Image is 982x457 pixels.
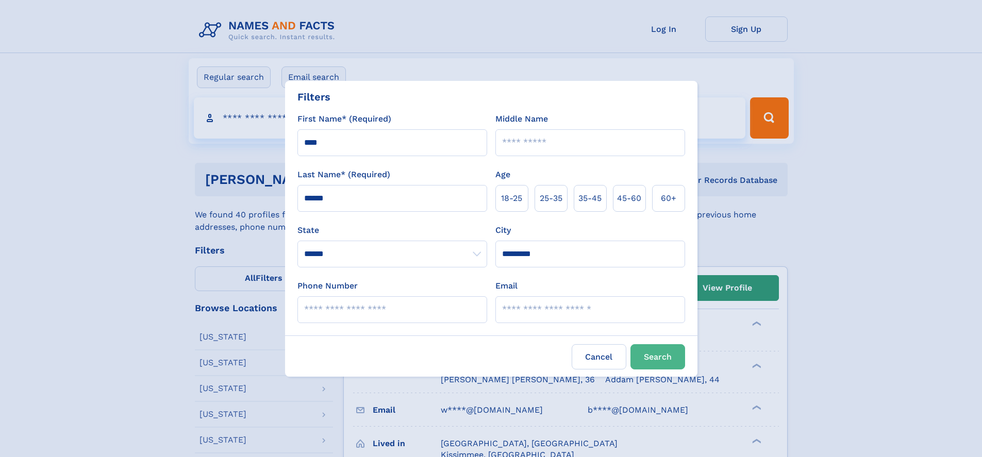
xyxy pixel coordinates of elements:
label: Last Name* (Required) [297,168,390,181]
span: 35‑45 [578,192,602,205]
span: 45‑60 [617,192,641,205]
label: Middle Name [495,113,548,125]
label: Email [495,280,518,292]
button: Search [630,344,685,369]
label: First Name* (Required) [297,113,391,125]
div: Filters [297,89,330,105]
label: State [297,224,487,236]
span: 25‑35 [540,192,562,205]
span: 60+ [661,192,676,205]
label: City [495,224,511,236]
label: Phone Number [297,280,358,292]
label: Cancel [572,344,626,369]
label: Age [495,168,510,181]
span: 18‑25 [501,192,522,205]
